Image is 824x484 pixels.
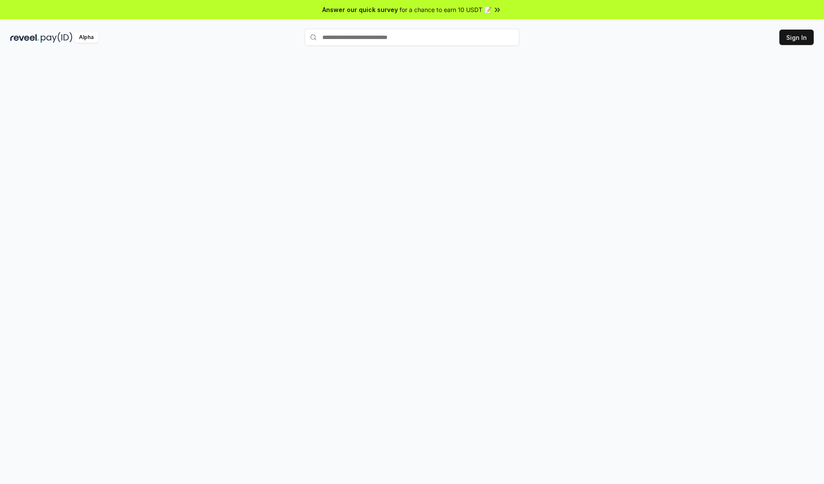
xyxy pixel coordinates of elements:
img: reveel_dark [10,32,39,43]
div: Alpha [74,32,98,43]
span: Answer our quick survey [322,5,398,14]
img: pay_id [41,32,73,43]
button: Sign In [779,30,814,45]
span: for a chance to earn 10 USDT 📝 [400,5,491,14]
